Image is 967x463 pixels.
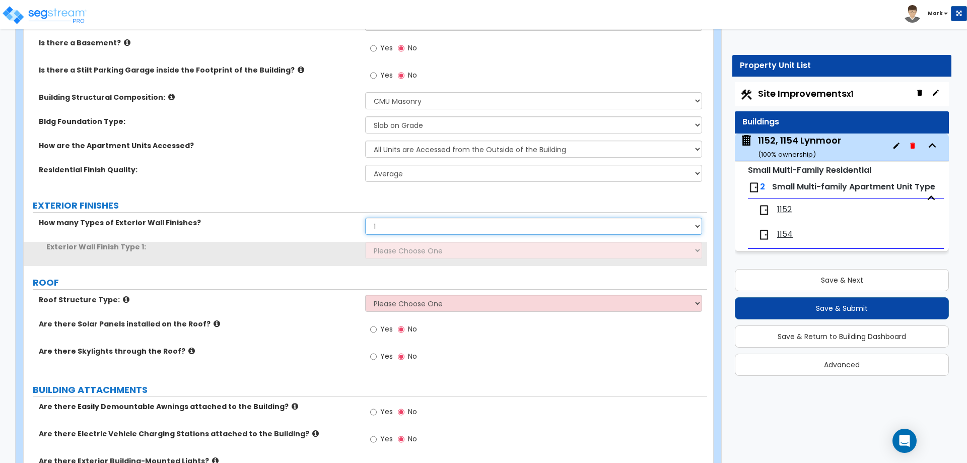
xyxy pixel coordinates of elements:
input: Yes [370,407,377,418]
i: click for more info! [124,39,130,46]
label: Is there a Stilt Parking Garage inside the Footprint of the Building? [39,65,358,75]
label: Are there Electric Vehicle Charging Stations attached to the Building? [39,429,358,439]
img: door.png [758,204,770,216]
div: Open Intercom Messenger [892,429,917,453]
input: Yes [370,351,377,362]
i: click for more info! [188,347,195,355]
label: Are there Skylights through the Roof? [39,346,358,356]
input: No [398,351,404,362]
input: Yes [370,434,377,445]
label: Building Structural Composition: [39,92,358,102]
button: Save & Return to Building Dashboard [735,325,949,348]
span: Site Improvements [758,87,853,100]
label: Bldg Foundation Type: [39,116,358,126]
input: Yes [370,324,377,335]
small: x1 [847,89,853,99]
button: Save & Next [735,269,949,291]
span: Yes [380,407,393,417]
label: Exterior Wall Finish Type 1: [46,242,358,252]
input: No [398,407,404,418]
span: 2 [760,181,765,192]
span: No [408,43,417,53]
span: 1154 [777,229,793,240]
div: 1152, 1154 Lynmoor [758,134,841,160]
img: door.png [758,229,770,241]
span: No [408,70,417,80]
div: Property Unit List [740,60,944,72]
label: How are the Apartment Units Accessed? [39,141,358,151]
input: Yes [370,70,377,81]
i: click for more info! [168,93,175,101]
input: No [398,434,404,445]
i: click for more info! [292,403,298,410]
button: Advanced [735,354,949,376]
label: BUILDING ATTACHMENTS [33,383,707,396]
span: Yes [380,351,393,361]
span: 1152 [777,204,792,216]
span: No [408,324,417,334]
b: Mark [928,10,943,17]
button: Save & Submit [735,297,949,319]
label: ROOF [33,276,707,289]
i: click for more info! [298,66,304,74]
i: click for more info! [312,430,319,437]
div: Buildings [742,116,941,128]
small: Small Multi-Family Residential [748,164,871,176]
label: Are there Easily Demountable Awnings attached to the Building? [39,402,358,412]
small: ( 100 % ownership) [758,150,816,159]
img: Construction.png [740,88,753,101]
label: EXTERIOR FINISHES [33,199,707,212]
input: No [398,70,404,81]
span: No [408,434,417,444]
img: door.png [748,181,760,193]
label: Is there a Basement? [39,38,358,48]
input: Yes [370,43,377,54]
span: No [408,351,417,361]
label: Roof Structure Type: [39,295,358,305]
i: click for more info! [123,296,129,303]
span: 1152, 1154 Lynmoor [740,134,841,160]
span: Yes [380,324,393,334]
span: Yes [380,43,393,53]
label: Are there Solar Panels installed on the Roof? [39,319,358,329]
span: Yes [380,70,393,80]
input: No [398,43,404,54]
img: logo_pro_r.png [2,5,87,25]
img: avatar.png [904,5,921,23]
input: No [398,324,404,335]
img: building.svg [740,134,753,147]
span: Small Multi-family Apartment Unit Type [772,181,935,192]
span: No [408,407,417,417]
label: How many Types of Exterior Wall Finishes? [39,218,358,228]
span: Yes [380,434,393,444]
i: click for more info! [214,320,220,327]
label: Residential Finish Quality: [39,165,358,175]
